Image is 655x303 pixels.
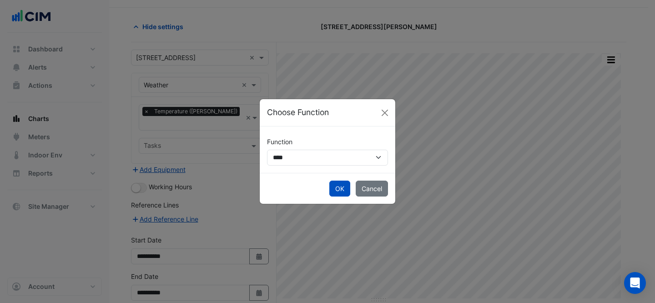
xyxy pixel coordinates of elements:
[624,272,646,294] div: Open Intercom Messenger
[329,181,350,197] button: OK
[378,106,392,120] button: Close
[267,106,329,118] h5: Choose Function
[356,181,388,197] button: Cancel
[267,134,292,150] label: Function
